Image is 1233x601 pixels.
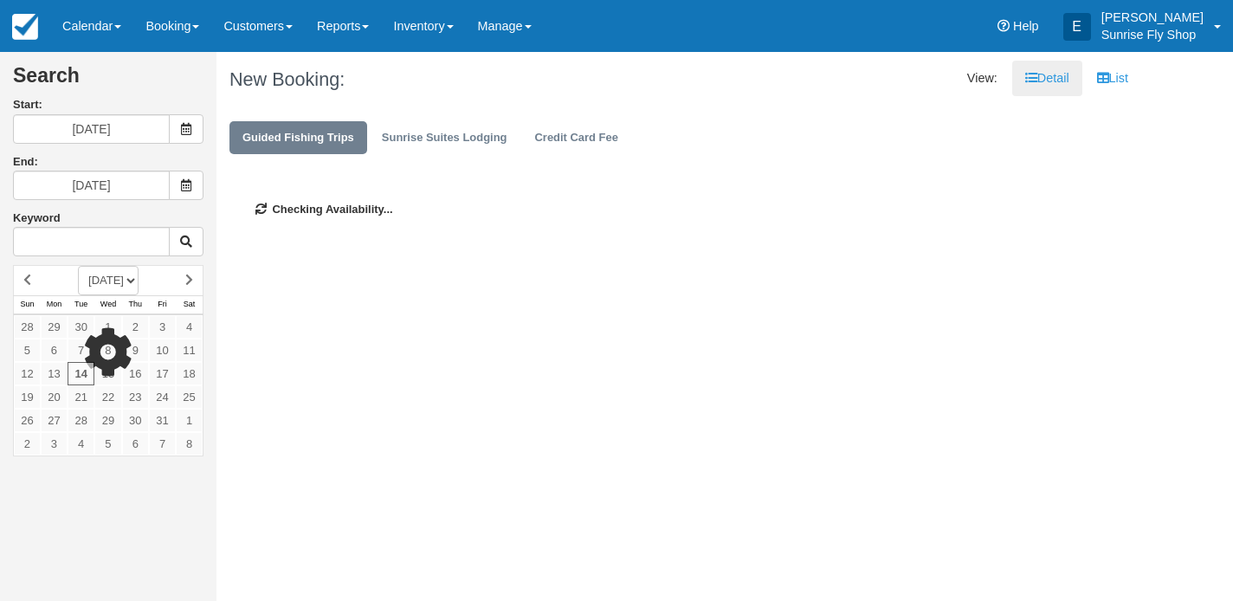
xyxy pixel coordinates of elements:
[13,65,203,97] h2: Search
[1012,61,1082,96] a: Detail
[997,20,1010,32] i: Help
[1063,13,1091,41] div: E
[229,121,367,155] a: Guided Fishing Trips
[68,362,94,385] a: 14
[169,227,203,256] button: Keyword Search
[369,121,520,155] a: Sunrise Suites Lodging
[229,176,1128,244] div: Checking Availability...
[12,14,38,40] img: checkfront-main-nav-mini-logo.png
[1101,9,1204,26] p: [PERSON_NAME]
[521,121,630,155] a: Credit Card Fee
[13,211,61,224] label: Keyword
[13,155,38,168] label: End:
[229,69,666,90] h1: New Booking:
[1084,61,1141,96] a: List
[1013,19,1039,33] span: Help
[13,97,203,113] label: Start:
[1101,26,1204,43] p: Sunrise Fly Shop
[954,61,1010,96] li: View:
